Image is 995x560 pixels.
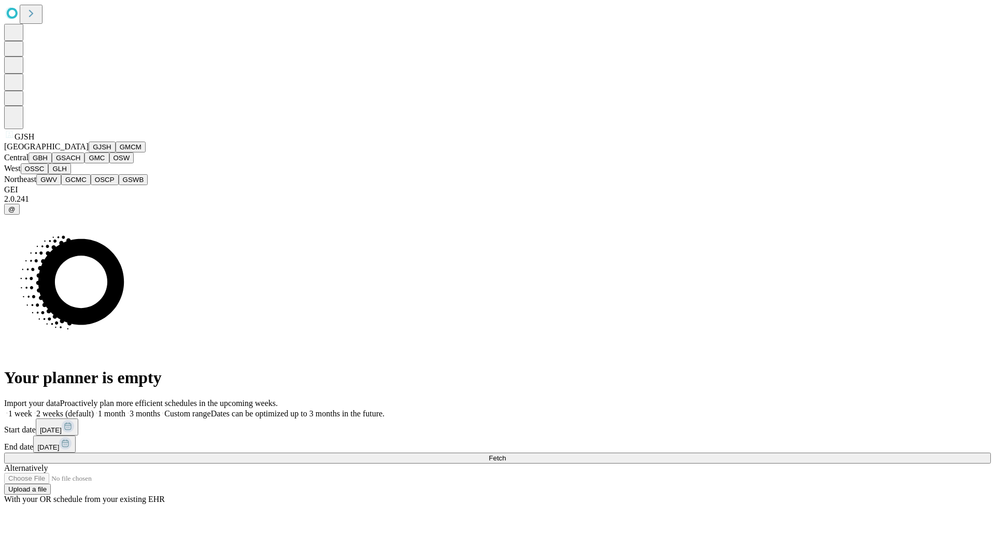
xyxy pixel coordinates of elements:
[116,142,146,152] button: GMCM
[61,174,91,185] button: GCMC
[8,409,32,418] span: 1 week
[4,464,48,472] span: Alternatively
[4,194,991,204] div: 2.0.241
[15,132,34,141] span: GJSH
[4,368,991,387] h1: Your planner is empty
[109,152,134,163] button: OSW
[119,174,148,185] button: GSWB
[4,495,165,503] span: With your OR schedule from your existing EHR
[4,418,991,436] div: Start date
[489,454,506,462] span: Fetch
[130,409,160,418] span: 3 months
[211,409,385,418] span: Dates can be optimized up to 3 months in the future.
[4,204,20,215] button: @
[8,205,16,213] span: @
[98,409,125,418] span: 1 month
[37,443,59,451] span: [DATE]
[164,409,210,418] span: Custom range
[36,418,78,436] button: [DATE]
[33,436,76,453] button: [DATE]
[4,142,89,151] span: [GEOGRAPHIC_DATA]
[21,163,49,174] button: OSSC
[4,164,21,173] span: West
[29,152,52,163] button: GBH
[52,152,84,163] button: GSACH
[60,399,278,408] span: Proactively plan more efficient schedules in the upcoming weeks.
[4,399,60,408] span: Import your data
[4,484,51,495] button: Upload a file
[4,453,991,464] button: Fetch
[40,426,62,434] span: [DATE]
[36,409,94,418] span: 2 weeks (default)
[4,185,991,194] div: GEI
[4,175,36,184] span: Northeast
[4,153,29,162] span: Central
[48,163,70,174] button: GLH
[36,174,61,185] button: GWV
[91,174,119,185] button: OSCP
[84,152,109,163] button: GMC
[4,436,991,453] div: End date
[89,142,116,152] button: GJSH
